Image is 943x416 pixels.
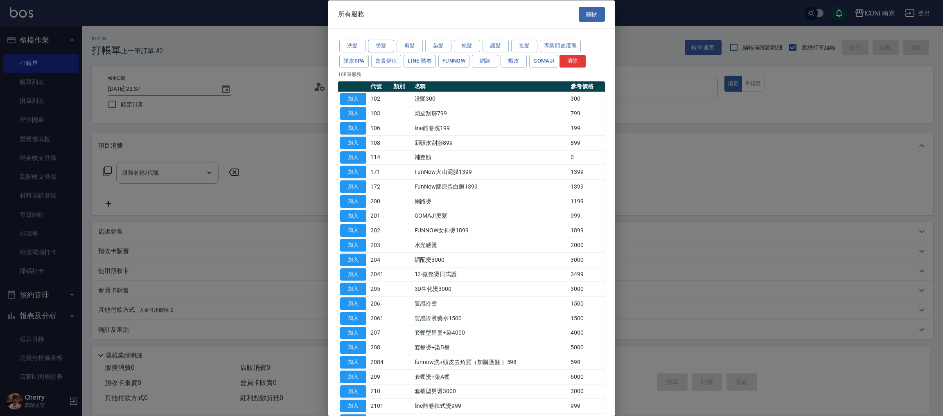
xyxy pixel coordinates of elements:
[368,326,391,340] td: 207
[425,40,451,52] button: 染髮
[569,223,605,238] td: 1899
[569,281,605,296] td: 3000
[368,150,391,165] td: 114
[569,398,605,413] td: 999
[340,136,366,149] button: 加入
[413,398,569,413] td: line酷卷韓式燙999
[438,54,469,67] button: FUNNOW
[413,164,569,179] td: FunNow火山泥膜1399
[368,121,391,135] td: 106
[340,151,366,164] button: 加入
[413,81,569,92] th: 名稱
[371,54,402,67] button: 會員儲值
[413,369,569,384] td: 套餐燙+染A餐
[569,106,605,121] td: 799
[413,209,569,223] td: GOMAJI燙髮
[569,121,605,135] td: 199
[368,209,391,223] td: 201
[391,81,412,92] th: 類別
[368,340,391,355] td: 208
[340,224,366,237] button: 加入
[338,70,605,78] p: 168 筆服務
[569,164,605,179] td: 1399
[413,340,569,355] td: 套餐燙+染B餐
[579,7,605,22] button: 關閉
[569,81,605,92] th: 參考價格
[368,40,394,52] button: 燙髮
[529,54,558,67] button: Gomaji
[340,195,366,207] button: 加入
[569,209,605,223] td: 999
[569,369,605,384] td: 6000
[413,150,569,165] td: 補差額
[368,238,391,252] td: 203
[404,54,436,67] button: LINE 酷卷
[368,311,391,326] td: 2061
[340,209,366,222] button: 加入
[511,40,537,52] button: 接髮
[413,355,569,369] td: funnow洗+頭皮去角質（加購護髮 ）598
[569,135,605,150] td: 899
[569,355,605,369] td: 598
[340,341,366,354] button: 加入
[340,166,366,178] button: 加入
[368,92,391,106] td: 102
[340,283,366,295] button: 加入
[368,223,391,238] td: 202
[413,135,569,150] td: 新頭皮刮痧899
[340,92,366,105] button: 加入
[397,40,423,52] button: 剪髮
[340,326,366,339] button: 加入
[413,92,569,106] td: 洗髮300
[340,253,366,266] button: 加入
[368,252,391,267] td: 204
[338,10,364,18] span: 所有服務
[569,92,605,106] td: 300
[339,40,365,52] button: 洗髮
[413,281,569,296] td: 3D生化燙3000
[340,356,366,369] button: 加入
[339,54,369,67] button: 頭皮SPA
[340,400,366,412] button: 加入
[340,370,366,383] button: 加入
[340,122,366,135] button: 加入
[368,281,391,296] td: 205
[569,267,605,282] td: 3499
[569,384,605,399] td: 3000
[368,135,391,150] td: 108
[368,179,391,194] td: 172
[368,81,391,92] th: 代號
[368,164,391,179] td: 171
[559,54,586,67] button: 清除
[368,267,391,282] td: 2041
[368,296,391,311] td: 206
[413,296,569,311] td: 質感冷燙
[340,239,366,252] button: 加入
[413,267,569,282] td: 12-微整燙日式護
[340,297,366,310] button: 加入
[340,268,366,281] button: 加入
[569,194,605,209] td: 1199
[340,180,366,193] button: 加入
[569,296,605,311] td: 1500
[340,312,366,324] button: 加入
[368,355,391,369] td: 2084
[569,311,605,326] td: 1500
[483,40,509,52] button: 護髮
[454,40,480,52] button: 梳髮
[413,384,569,399] td: 套餐型男燙3000
[569,252,605,267] td: 3000
[413,121,569,135] td: line酷卷洗199
[368,369,391,384] td: 209
[368,106,391,121] td: 103
[569,238,605,252] td: 2000
[472,54,498,67] button: 網路
[368,398,391,413] td: 2101
[413,106,569,121] td: 頭皮刮痧799
[501,54,527,67] button: 蝦皮
[340,107,366,120] button: 加入
[540,40,581,52] button: 專業頭皮護理
[340,385,366,398] button: 加入
[569,326,605,340] td: 4000
[368,194,391,209] td: 200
